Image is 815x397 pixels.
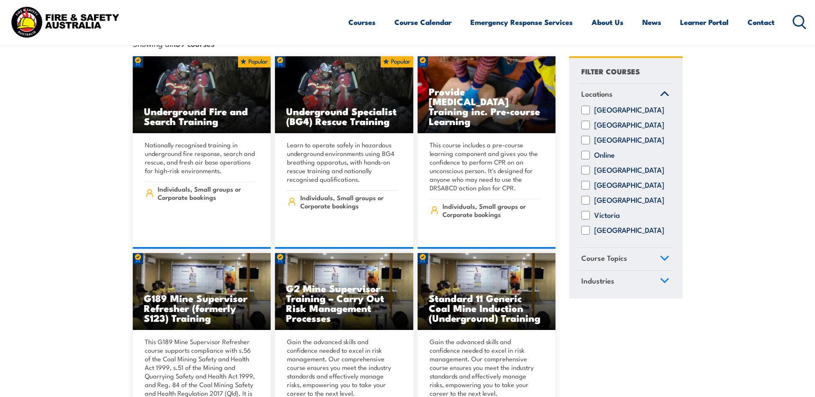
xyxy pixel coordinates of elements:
a: G189 Mine Supervisor Refresher (formerly S123) Training [133,253,271,330]
p: Learn to operate safely in hazardous underground environments using BG4 breathing apparatus, with... [287,140,399,183]
a: Locations [577,84,673,106]
a: Courses [348,11,375,34]
a: Emergency Response Services [470,11,573,34]
span: Locations [581,88,613,100]
img: Standard 11 Generic Coal Mine Induction (Surface) TRAINING (1) [133,253,271,330]
label: [GEOGRAPHIC_DATA] [594,196,664,205]
span: Individuals, Small groups or Corporate bookings [443,202,541,218]
a: Provide [MEDICAL_DATA] Training inc. Pre-course Learning [418,56,556,134]
a: Contact [748,11,775,34]
label: [GEOGRAPHIC_DATA] [594,166,664,174]
p: Nationally recognised training in underground fire response, search and rescue, and fresh air bas... [145,140,256,175]
a: News [642,11,661,34]
h3: Underground Fire and Search Training [144,106,260,126]
p: This course includes a pre-course learning component and gives you the confidence to perform CPR ... [430,140,541,192]
a: Underground Fire and Search Training [133,56,271,134]
a: Course Topics [577,248,673,270]
a: Standard 11 Generic Coal Mine Induction (Underground) Training [418,253,556,330]
img: Underground mine rescue [275,56,413,134]
label: Online [594,151,615,159]
label: Victoria [594,211,620,220]
label: [GEOGRAPHIC_DATA] [594,226,664,235]
label: [GEOGRAPHIC_DATA] [594,121,664,129]
h3: G2 Mine Supervisor Training – Carry Out Risk Management Processes [286,283,402,323]
h4: FILTER COURSES [581,65,640,77]
a: Course Calendar [394,11,452,34]
h3: Provide [MEDICAL_DATA] Training inc. Pre-course Learning [429,86,545,126]
img: Underground mine rescue [133,56,271,134]
h3: G189 Mine Supervisor Refresher (formerly S123) Training [144,293,260,323]
span: Individuals, Small groups or Corporate bookings [300,193,399,210]
a: Industries [577,271,673,293]
a: Underground Specialist (BG4) Rescue Training [275,56,413,134]
img: Standard 11 Generic Coal Mine Induction (Surface) TRAINING (1) [418,253,556,330]
a: About Us [592,11,623,34]
span: Individuals, Small groups or Corporate bookings [158,185,256,201]
h3: Standard 11 Generic Coal Mine Induction (Underground) Training [429,293,545,323]
img: Standard 11 Generic Coal Mine Induction (Surface) TRAINING (1) [275,253,413,330]
span: Industries [581,275,614,287]
span: Course Topics [581,252,627,264]
label: [GEOGRAPHIC_DATA] [594,181,664,189]
a: Learner Portal [680,11,729,34]
label: [GEOGRAPHIC_DATA] [594,136,664,144]
label: [GEOGRAPHIC_DATA] [594,106,664,114]
img: Low Voltage Rescue and Provide CPR [418,56,556,134]
a: G2 Mine Supervisor Training – Carry Out Risk Management Processes [275,253,413,330]
span: Showing all [133,39,214,48]
h3: Underground Specialist (BG4) Rescue Training [286,106,402,126]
